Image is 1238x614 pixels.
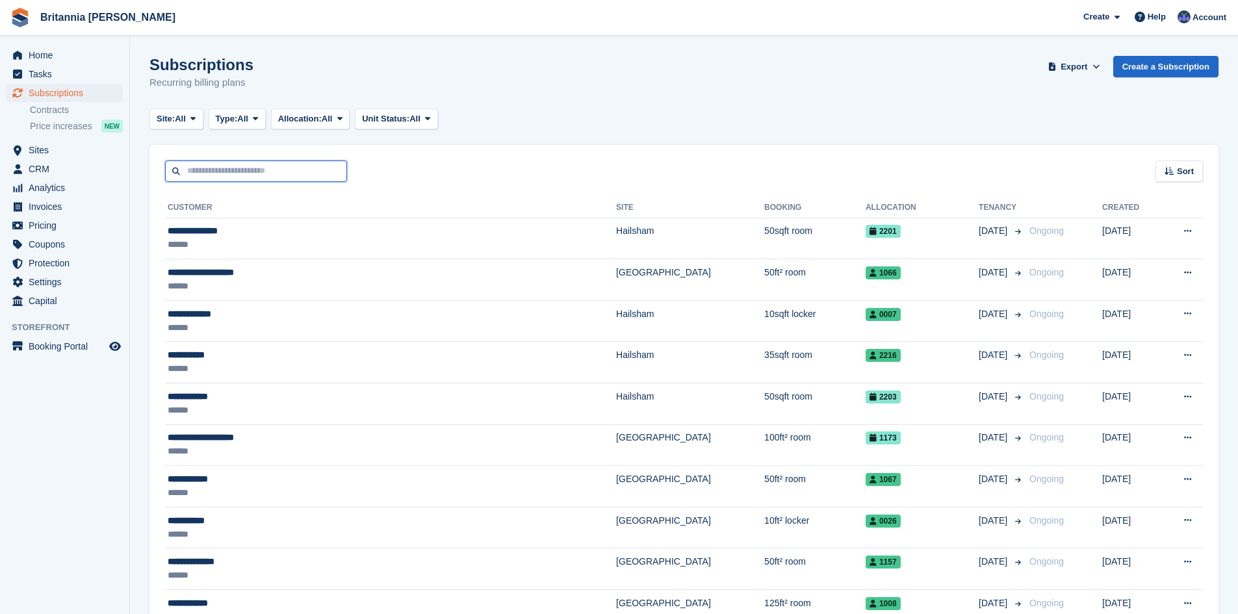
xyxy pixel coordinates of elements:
th: Site [616,198,764,218]
span: Subscriptions [29,84,107,102]
a: menu [6,292,123,310]
td: [DATE] [1102,466,1160,507]
span: Ongoing [1029,309,1064,319]
td: Hailsham [616,218,764,259]
a: menu [6,273,123,291]
td: 10ft² locker [764,507,866,548]
td: [DATE] [1102,218,1160,259]
img: Lee Cradock [1178,10,1191,23]
td: 50ft² room [764,466,866,507]
a: menu [6,84,123,102]
span: Site: [157,112,175,125]
th: Customer [165,198,616,218]
td: Hailsham [616,342,764,383]
span: Ongoing [1029,474,1064,484]
img: stora-icon-8386f47178a22dfd0bd8f6a31ec36ba5ce8667c1dd55bd0f319d3a0aa187defe.svg [10,8,30,27]
th: Allocation [866,198,979,218]
span: 2203 [866,390,901,403]
span: Ongoing [1029,432,1064,442]
span: [DATE] [979,390,1010,403]
button: Export [1046,56,1103,77]
span: Home [29,46,107,64]
span: [DATE] [979,431,1010,444]
span: Sort [1177,165,1194,178]
span: Settings [29,273,107,291]
span: Coupons [29,235,107,253]
span: Ongoing [1029,515,1064,526]
span: [DATE] [979,348,1010,362]
span: 1066 [866,266,901,279]
a: menu [6,216,123,235]
td: [DATE] [1102,507,1160,548]
span: 2216 [866,349,901,362]
td: [GEOGRAPHIC_DATA] [616,548,764,590]
a: Britannia [PERSON_NAME] [35,6,181,28]
a: Create a Subscription [1113,56,1219,77]
td: 10sqft locker [764,300,866,342]
a: menu [6,179,123,197]
span: [DATE] [979,307,1010,321]
td: 50sqft room [764,383,866,425]
span: Sites [29,141,107,159]
td: [GEOGRAPHIC_DATA] [616,466,764,507]
span: 1008 [866,597,901,610]
th: Tenancy [979,198,1024,218]
a: Contracts [30,104,123,116]
td: [DATE] [1102,548,1160,590]
button: Allocation: All [271,109,350,130]
span: All [175,112,186,125]
span: 1173 [866,431,901,444]
td: 50ft² room [764,548,866,590]
button: Type: All [209,109,266,130]
a: menu [6,254,123,272]
span: 0007 [866,308,901,321]
span: Help [1148,10,1166,23]
td: [DATE] [1102,342,1160,383]
span: Capital [29,292,107,310]
td: 50ft² room [764,259,866,301]
div: NEW [101,120,123,133]
p: Recurring billing plans [149,75,253,90]
a: menu [6,46,123,64]
span: Type: [216,112,238,125]
a: menu [6,235,123,253]
td: [GEOGRAPHIC_DATA] [616,507,764,548]
td: 35sqft room [764,342,866,383]
td: Hailsham [616,300,764,342]
span: Ongoing [1029,598,1064,608]
span: 1067 [866,473,901,486]
span: Ongoing [1029,350,1064,360]
span: [DATE] [979,555,1010,569]
span: Storefront [12,321,129,334]
a: menu [6,337,123,355]
td: 50sqft room [764,218,866,259]
span: CRM [29,160,107,178]
td: 100ft² room [764,424,866,466]
span: Ongoing [1029,267,1064,277]
span: [DATE] [979,224,1010,238]
span: 1157 [866,556,901,569]
a: Preview store [107,339,123,354]
span: Ongoing [1029,556,1064,567]
a: Price increases NEW [30,119,123,133]
span: 0026 [866,515,901,528]
span: Ongoing [1029,391,1064,402]
span: Account [1193,11,1226,24]
span: Pricing [29,216,107,235]
td: [DATE] [1102,383,1160,425]
span: [DATE] [979,514,1010,528]
span: Protection [29,254,107,272]
span: Analytics [29,179,107,197]
span: Export [1061,60,1087,73]
span: 2201 [866,225,901,238]
span: Ongoing [1029,225,1064,236]
span: [DATE] [979,472,1010,486]
span: Booking Portal [29,337,107,355]
td: [GEOGRAPHIC_DATA] [616,259,764,301]
span: All [237,112,248,125]
span: Create [1083,10,1109,23]
td: Hailsham [616,383,764,425]
a: menu [6,141,123,159]
span: Price increases [30,120,92,133]
span: Allocation: [278,112,322,125]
